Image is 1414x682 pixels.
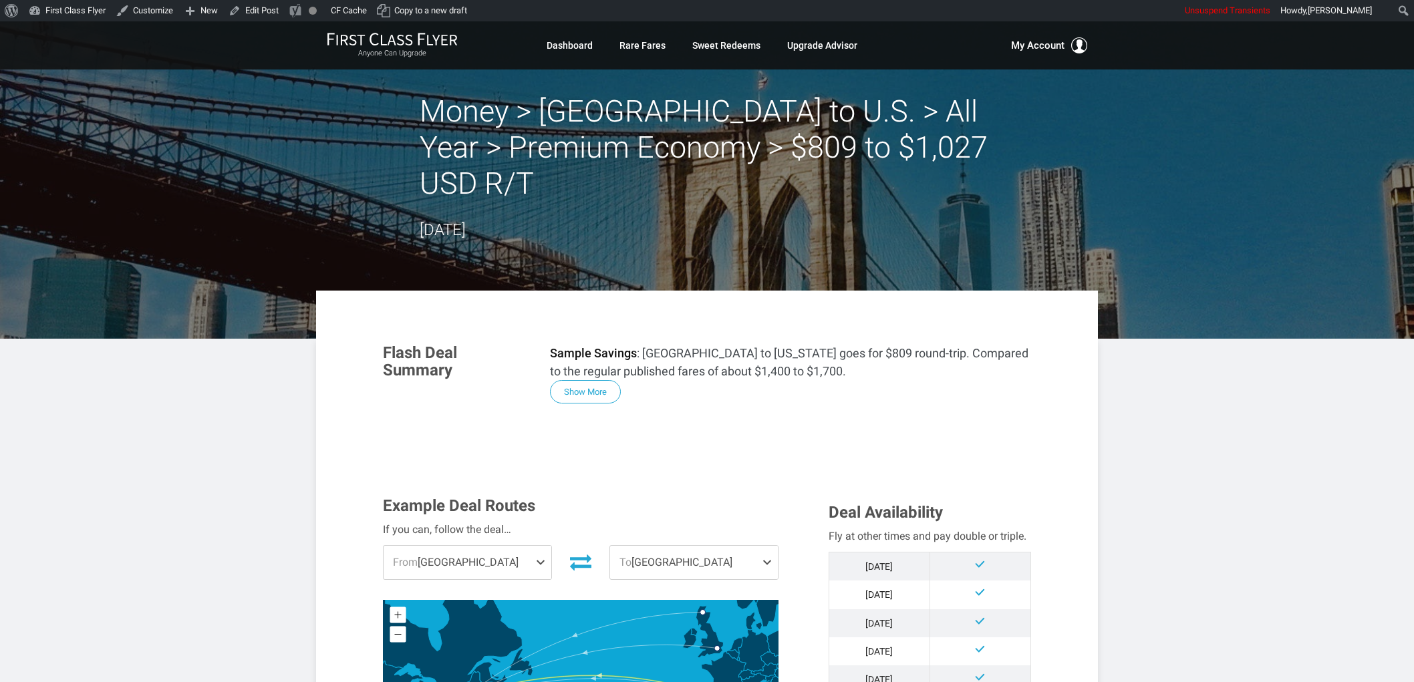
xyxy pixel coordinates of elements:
[420,94,994,202] h2: Money > [GEOGRAPHIC_DATA] to U.S. > All Year > Premium Economy > $809 to $1,027 USD R/T
[739,629,770,672] path: Germany
[393,556,418,568] span: From
[787,33,857,57] a: Upgrade Advisor
[550,380,621,403] button: Show More
[1011,37,1087,53] button: My Account
[610,546,778,579] span: [GEOGRAPHIC_DATA]
[746,612,762,631] path: Denmark
[683,628,697,648] path: Ireland
[383,521,779,538] div: If you can, follow the deal…
[829,552,930,580] td: [DATE]
[327,32,458,46] img: First Class Flyer
[383,496,535,515] span: Example Deal Routes
[692,33,760,57] a: Sweet Redeems
[738,657,740,661] path: Luxembourg
[730,638,743,653] path: Netherlands
[829,528,1031,545] div: Fly at other times and pay double or triple.
[547,33,593,57] a: Dashboard
[1308,5,1372,15] span: [PERSON_NAME]
[550,346,637,360] strong: Sample Savings
[562,547,599,576] button: Invert Route Direction
[726,649,739,660] path: Belgium
[700,609,712,615] g: Inverness
[327,49,458,58] small: Anyone Can Upgrade
[1011,37,1065,53] span: My Account
[383,344,530,379] h3: Flash Deal Summary
[327,32,458,59] a: First Class FlyerAnyone Can Upgrade
[1185,5,1270,15] span: Unsuspend Transients
[751,663,777,676] path: Austria
[619,556,631,568] span: To
[384,546,551,579] span: [GEOGRAPHIC_DATA]
[550,344,1031,380] p: : [GEOGRAPHIC_DATA] to [US_STATE] goes for $809 round-trip. Compared to the regular published far...
[766,674,776,681] path: Slovenia
[760,651,784,665] path: Czech Republic
[739,669,754,680] path: Switzerland
[619,33,666,57] a: Rare Fares
[829,637,930,665] td: [DATE]
[420,220,466,239] time: [DATE]
[691,606,724,658] path: United Kingdom
[829,580,930,609] td: [DATE]
[829,503,943,522] span: Deal Availability
[829,609,930,637] td: [DATE]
